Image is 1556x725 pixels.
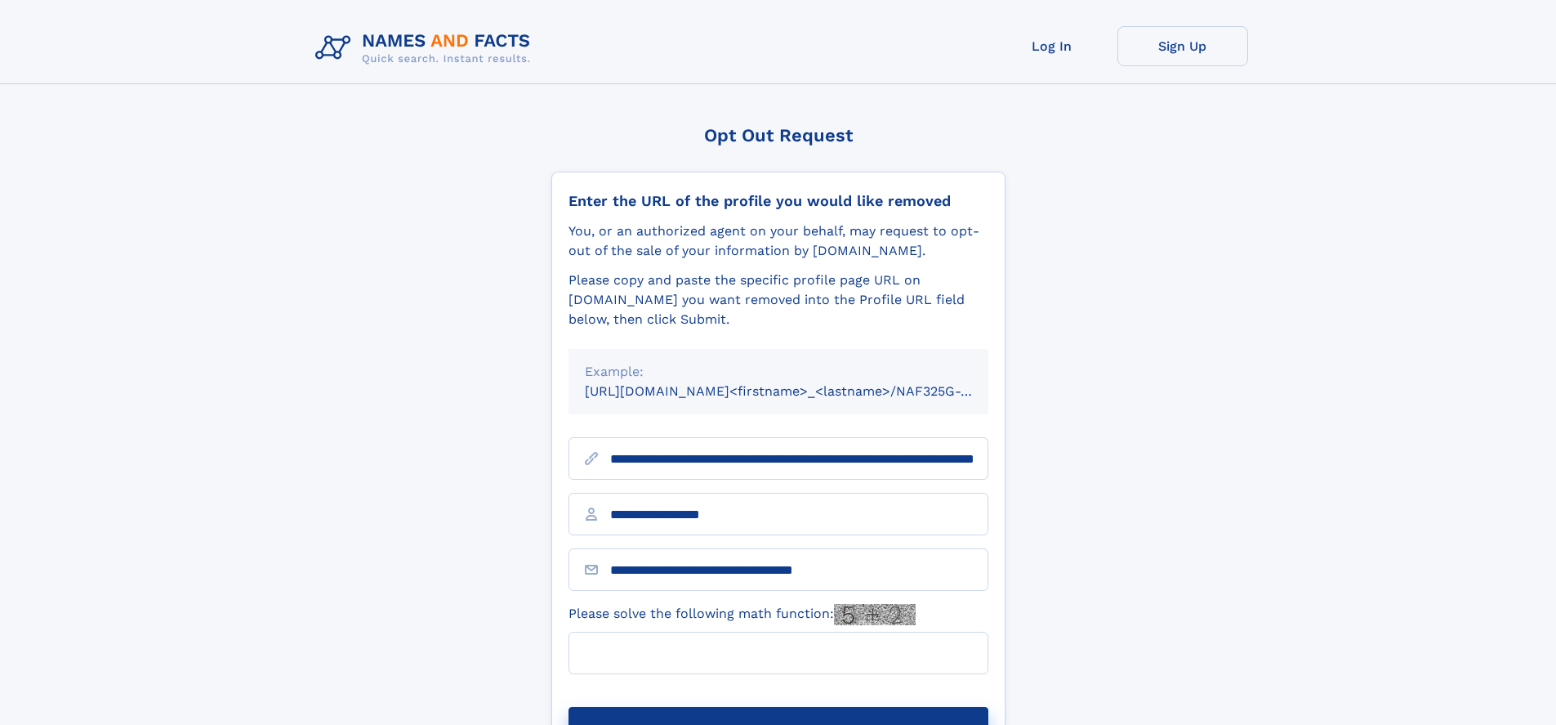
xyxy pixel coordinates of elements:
[585,383,1019,399] small: [URL][DOMAIN_NAME]<firstname>_<lastname>/NAF325G-xxxxxxxx
[987,26,1117,66] a: Log In
[309,26,544,70] img: Logo Names and Facts
[585,362,972,382] div: Example:
[1117,26,1248,66] a: Sign Up
[568,222,988,261] div: You, or an authorized agent on your behalf, may request to opt-out of the sale of your informatio...
[551,125,1005,145] div: Opt Out Request
[568,604,916,625] label: Please solve the following math function:
[568,271,988,329] div: Please copy and paste the specific profile page URL on [DOMAIN_NAME] you want removed into the Pr...
[568,192,988,210] div: Enter the URL of the profile you would like removed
